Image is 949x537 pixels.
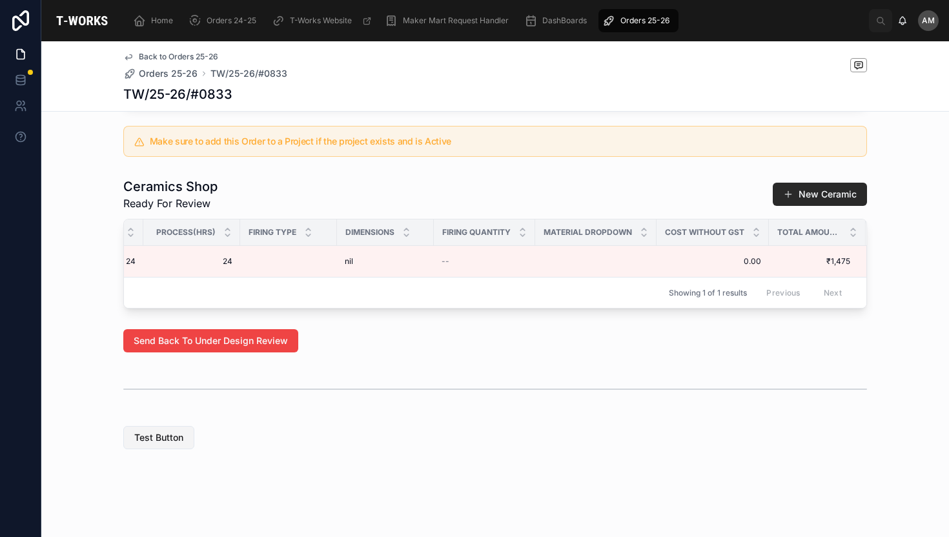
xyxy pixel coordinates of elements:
[151,15,173,26] span: Home
[123,177,218,196] h1: Ceramics Shop
[139,52,218,62] span: Back to Orders 25-26
[123,67,198,80] a: Orders 25-26
[669,288,747,298] span: Showing 1 of 1 results
[381,9,518,32] a: Maker Mart Request Handler
[345,227,394,238] span: Dimensions
[620,15,669,26] span: Orders 25-26
[123,6,869,35] div: scrollable content
[207,15,256,26] span: Orders 24-25
[268,9,378,32] a: T-Works Website
[249,227,296,238] span: Firing Type
[403,15,509,26] span: Maker Mart Request Handler
[442,227,511,238] span: Firing Quantity
[665,227,744,238] span: Cost Without GST
[598,9,679,32] a: Orders 25-26
[134,431,183,444] span: Test Button
[442,256,449,267] span: --
[123,52,218,62] a: Back to Orders 25-26
[544,227,632,238] span: Material Dropdown
[210,67,287,80] a: TW/25-26/#0833
[773,183,867,206] button: New Ceramic
[150,137,856,146] h5: Make sure to add this Order to a Project if the project exists and is Active
[123,329,298,352] button: Send Back To Under Design Review
[151,256,232,267] span: 24
[664,256,761,267] span: 0.00
[139,67,198,80] span: Orders 25-26
[777,227,841,238] span: Total Amount With GST
[185,9,265,32] a: Orders 24-25
[770,256,850,267] span: ₹1,475
[156,227,216,238] span: Process(Hrs)
[129,9,182,32] a: Home
[542,15,587,26] span: DashBoards
[123,426,194,449] button: Test Button
[123,196,218,211] span: Ready For Review
[52,10,112,31] img: App logo
[922,15,935,26] span: am
[345,256,353,267] span: nil
[520,9,596,32] a: DashBoards
[134,334,288,347] span: Send Back To Under Design Review
[123,85,232,103] h1: TW/25-26/#0833
[290,15,352,26] span: T-Works Website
